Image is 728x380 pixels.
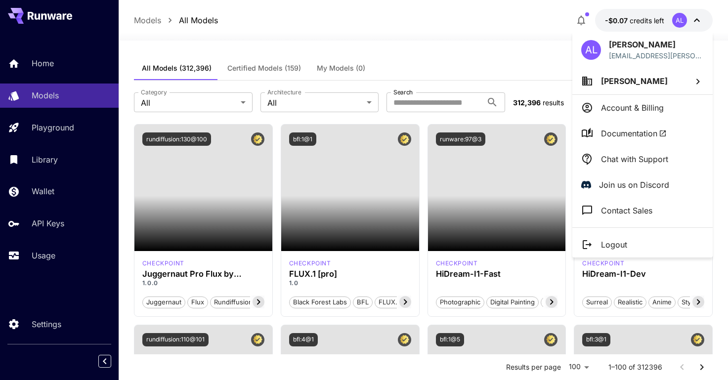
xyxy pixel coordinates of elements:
[601,127,667,139] span: Documentation
[601,153,668,165] p: Chat with Support
[609,39,704,50] p: [PERSON_NAME]
[572,68,713,94] button: [PERSON_NAME]
[601,76,668,86] span: [PERSON_NAME]
[601,205,652,216] p: Contact Sales
[609,50,704,61] p: [EMAIL_ADDRESS][PERSON_NAME][PERSON_NAME][DOMAIN_NAME]
[601,102,664,114] p: Account & Billing
[599,179,669,191] p: Join us on Discord
[581,40,601,60] div: AL
[609,50,704,61] div: avigayil.lewin@duda.co
[601,239,627,251] p: Logout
